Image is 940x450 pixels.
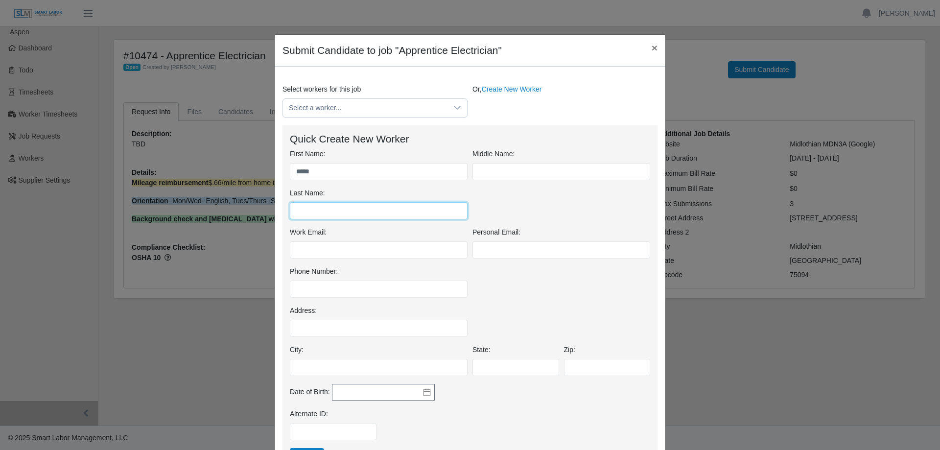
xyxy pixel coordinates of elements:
[290,149,325,159] label: First Name:
[290,227,327,237] label: Work Email:
[290,409,328,419] label: Alternate ID:
[290,133,650,145] h4: Quick Create New Worker
[290,387,330,397] label: Date of Birth:
[290,306,317,316] label: Address:
[282,43,502,58] h4: Submit Candidate to job "Apprentice Electrician"
[472,345,491,355] label: State:
[290,188,325,198] label: Last Name:
[470,84,660,118] div: Or,
[472,227,520,237] label: Personal Email:
[482,85,542,93] a: Create New Worker
[652,42,658,53] span: ×
[282,84,361,95] label: Select workers for this job
[290,345,304,355] label: City:
[564,345,575,355] label: Zip:
[290,266,338,277] label: Phone Number:
[472,149,515,159] label: Middle Name:
[644,35,665,61] button: Close
[8,8,365,19] body: Rich Text Area. Press ALT-0 for help.
[283,99,447,117] span: Select a worker...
